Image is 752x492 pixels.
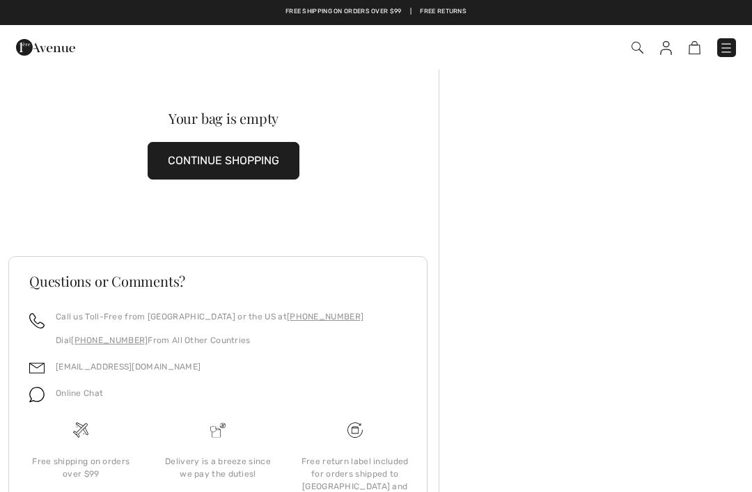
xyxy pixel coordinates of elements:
[56,310,363,323] p: Call us Toll-Free from [GEOGRAPHIC_DATA] or the US at
[161,455,276,480] div: Delivery is a breeze since we pay the duties!
[410,7,412,17] span: |
[347,422,363,438] img: Free shipping on orders over $99
[285,7,402,17] a: Free shipping on orders over $99
[29,313,45,328] img: call
[24,455,139,480] div: Free shipping on orders over $99
[719,41,733,55] img: Menu
[148,142,299,180] button: CONTINUE SHOPPING
[29,274,407,288] h3: Questions or Comments?
[16,33,75,61] img: 1ère Avenue
[16,40,75,53] a: 1ère Avenue
[73,422,88,438] img: Free shipping on orders over $99
[56,362,201,372] a: [EMAIL_ADDRESS][DOMAIN_NAME]
[56,334,363,347] p: Dial From All Other Countries
[632,42,643,54] img: Search
[287,312,363,322] a: [PHONE_NUMBER]
[56,388,103,398] span: Online Chat
[29,360,45,376] img: email
[420,7,467,17] a: Free Returns
[660,41,672,55] img: My Info
[30,111,417,125] div: Your bag is empty
[210,422,226,438] img: Delivery is a breeze since we pay the duties!
[29,387,45,402] img: chat
[689,41,700,54] img: Shopping Bag
[71,335,148,345] a: [PHONE_NUMBER]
